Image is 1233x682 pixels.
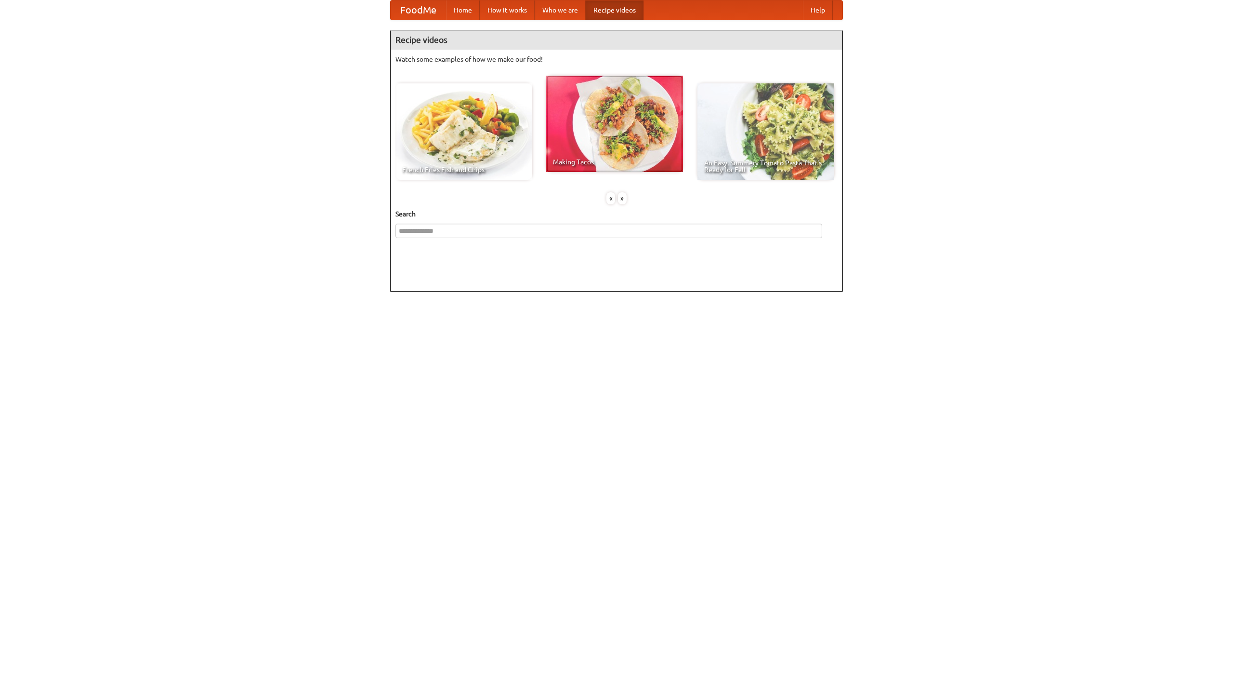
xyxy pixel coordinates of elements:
[391,0,446,20] a: FoodMe
[395,83,532,180] a: French Fries Fish and Chips
[546,76,683,172] a: Making Tacos
[395,54,838,64] p: Watch some examples of how we make our food!
[697,83,834,180] a: An Easy, Summery Tomato Pasta That's Ready for Fall
[803,0,833,20] a: Help
[395,209,838,219] h5: Search
[402,166,525,173] span: French Fries Fish and Chips
[704,160,827,173] span: An Easy, Summery Tomato Pasta That's Ready for Fall
[553,159,676,165] span: Making Tacos
[446,0,480,20] a: Home
[606,192,615,204] div: «
[535,0,586,20] a: Who we are
[391,30,842,50] h4: Recipe videos
[618,192,627,204] div: »
[480,0,535,20] a: How it works
[586,0,643,20] a: Recipe videos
